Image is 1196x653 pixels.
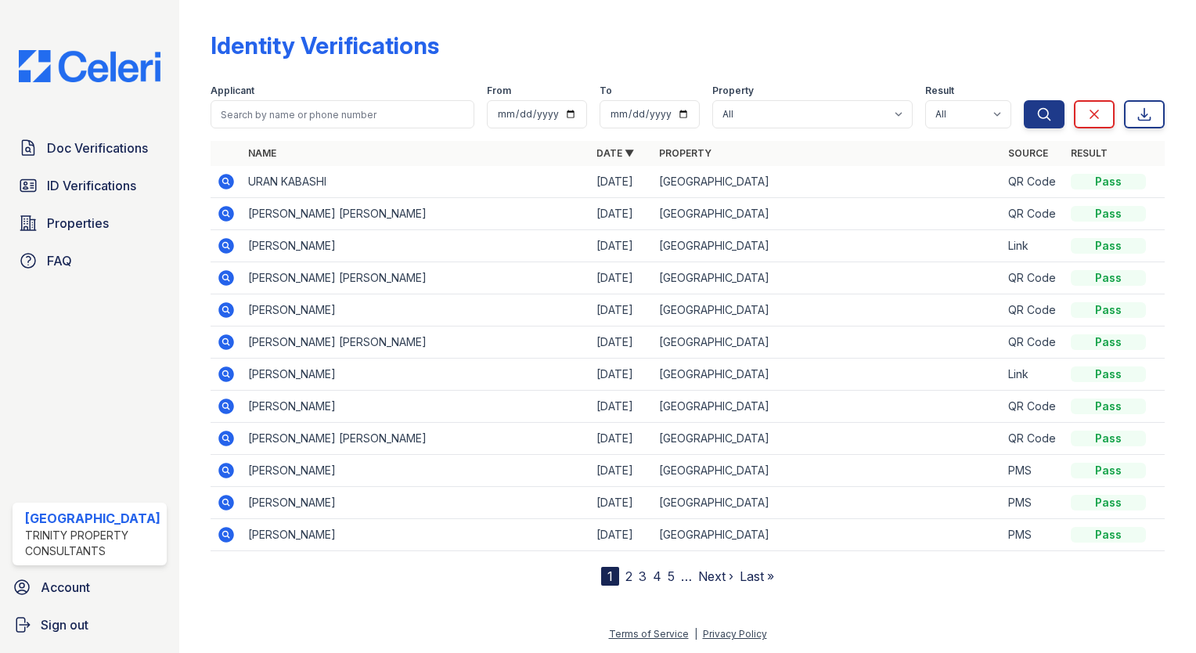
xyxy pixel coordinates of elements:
[659,147,711,159] a: Property
[1071,238,1146,254] div: Pass
[1071,270,1146,286] div: Pass
[703,628,767,640] a: Privacy Policy
[47,139,148,157] span: Doc Verifications
[13,245,167,276] a: FAQ
[47,251,72,270] span: FAQ
[6,50,173,82] img: CE_Logo_Blue-a8612792a0a2168367f1c8372b55b34899dd931a85d93a1a3d3e32e68fde9ad4.png
[653,568,661,584] a: 4
[41,615,88,634] span: Sign out
[590,391,653,423] td: [DATE]
[625,568,632,584] a: 2
[1002,198,1065,230] td: QR Code
[590,198,653,230] td: [DATE]
[1002,487,1065,519] td: PMS
[712,85,754,97] label: Property
[1002,326,1065,359] td: QR Code
[590,166,653,198] td: [DATE]
[590,294,653,326] td: [DATE]
[211,100,474,128] input: Search by name or phone number
[1008,147,1048,159] a: Source
[653,294,1002,326] td: [GEOGRAPHIC_DATA]
[653,262,1002,294] td: [GEOGRAPHIC_DATA]
[653,391,1002,423] td: [GEOGRAPHIC_DATA]
[653,166,1002,198] td: [GEOGRAPHIC_DATA]
[242,198,591,230] td: [PERSON_NAME] [PERSON_NAME]
[590,262,653,294] td: [DATE]
[1071,206,1146,222] div: Pass
[1071,174,1146,189] div: Pass
[653,519,1002,551] td: [GEOGRAPHIC_DATA]
[242,294,591,326] td: [PERSON_NAME]
[590,230,653,262] td: [DATE]
[925,85,954,97] label: Result
[1002,230,1065,262] td: Link
[653,198,1002,230] td: [GEOGRAPHIC_DATA]
[1071,147,1108,159] a: Result
[653,423,1002,455] td: [GEOGRAPHIC_DATA]
[681,567,692,586] span: …
[1002,423,1065,455] td: QR Code
[242,455,591,487] td: [PERSON_NAME]
[1071,334,1146,350] div: Pass
[653,455,1002,487] td: [GEOGRAPHIC_DATA]
[596,147,634,159] a: Date ▼
[242,391,591,423] td: [PERSON_NAME]
[653,230,1002,262] td: [GEOGRAPHIC_DATA]
[1071,527,1146,543] div: Pass
[211,85,254,97] label: Applicant
[13,132,167,164] a: Doc Verifications
[653,359,1002,391] td: [GEOGRAPHIC_DATA]
[1071,302,1146,318] div: Pass
[25,509,160,528] div: [GEOGRAPHIC_DATA]
[1071,431,1146,446] div: Pass
[653,487,1002,519] td: [GEOGRAPHIC_DATA]
[211,31,439,60] div: Identity Verifications
[694,628,697,640] div: |
[25,528,160,559] div: Trinity Property Consultants
[1002,294,1065,326] td: QR Code
[1002,519,1065,551] td: PMS
[600,85,612,97] label: To
[590,326,653,359] td: [DATE]
[242,326,591,359] td: [PERSON_NAME] [PERSON_NAME]
[47,176,136,195] span: ID Verifications
[1071,495,1146,510] div: Pass
[1002,359,1065,391] td: Link
[1002,262,1065,294] td: QR Code
[242,230,591,262] td: [PERSON_NAME]
[590,423,653,455] td: [DATE]
[487,85,511,97] label: From
[590,359,653,391] td: [DATE]
[609,628,689,640] a: Terms of Service
[1002,166,1065,198] td: QR Code
[639,568,647,584] a: 3
[668,568,675,584] a: 5
[590,519,653,551] td: [DATE]
[6,609,173,640] a: Sign out
[47,214,109,233] span: Properties
[242,166,591,198] td: URAN KABASHI
[1071,399,1146,414] div: Pass
[1002,455,1065,487] td: PMS
[1071,463,1146,478] div: Pass
[13,170,167,201] a: ID Verifications
[601,567,619,586] div: 1
[242,359,591,391] td: [PERSON_NAME]
[242,262,591,294] td: [PERSON_NAME] [PERSON_NAME]
[242,423,591,455] td: [PERSON_NAME] [PERSON_NAME]
[740,568,774,584] a: Last »
[6,572,173,603] a: Account
[1002,391,1065,423] td: QR Code
[590,487,653,519] td: [DATE]
[590,455,653,487] td: [DATE]
[13,207,167,239] a: Properties
[41,578,90,597] span: Account
[242,487,591,519] td: [PERSON_NAME]
[248,147,276,159] a: Name
[242,519,591,551] td: [PERSON_NAME]
[698,568,733,584] a: Next ›
[1071,366,1146,382] div: Pass
[653,326,1002,359] td: [GEOGRAPHIC_DATA]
